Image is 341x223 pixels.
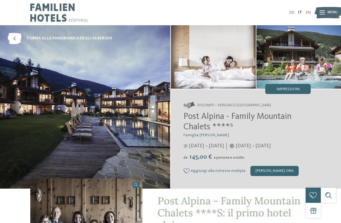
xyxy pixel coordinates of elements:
i: Orari d'apertura estate [183,144,188,148]
span: Famiglia [PERSON_NAME] [183,133,229,137]
span: [DATE] – [DATE] [189,143,224,150]
a: torna alla panoramica degli alberghi [8,33,112,44]
span: 145,00 € [188,154,213,160]
span: Post Alpina - Family Mountain Chalets ****ˢ [183,112,291,132]
img: Il family hotel a San Candido dal fascino alpino [171,25,256,89]
span: Dolomiti – Versciaco-[GEOGRAPHIC_DATA] [197,103,271,108]
span: a persona e a notte [214,156,244,160]
span: [DATE] – [DATE] [236,143,271,150]
a: DE [290,10,294,15]
a: EN [306,10,311,15]
span: da [183,156,188,160]
span: Impressioni [277,87,300,91]
span: Menu [327,10,338,15]
i: Orari d'apertura inverno [229,144,235,148]
span: torna alla panoramica degli alberghi [27,36,112,41]
div: [PERSON_NAME] ora [250,166,299,176]
span: Aggiungi alla richiesta multipla [191,169,245,173]
a: IT [298,10,302,15]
